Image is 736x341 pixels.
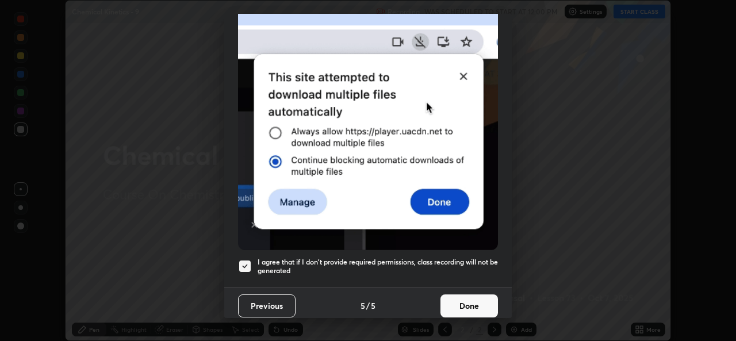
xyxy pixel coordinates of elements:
button: Previous [238,294,296,317]
button: Done [440,294,498,317]
h4: / [366,300,370,312]
h5: I agree that if I don't provide required permissions, class recording will not be generated [258,258,498,275]
h4: 5 [371,300,375,312]
h4: 5 [361,300,365,312]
